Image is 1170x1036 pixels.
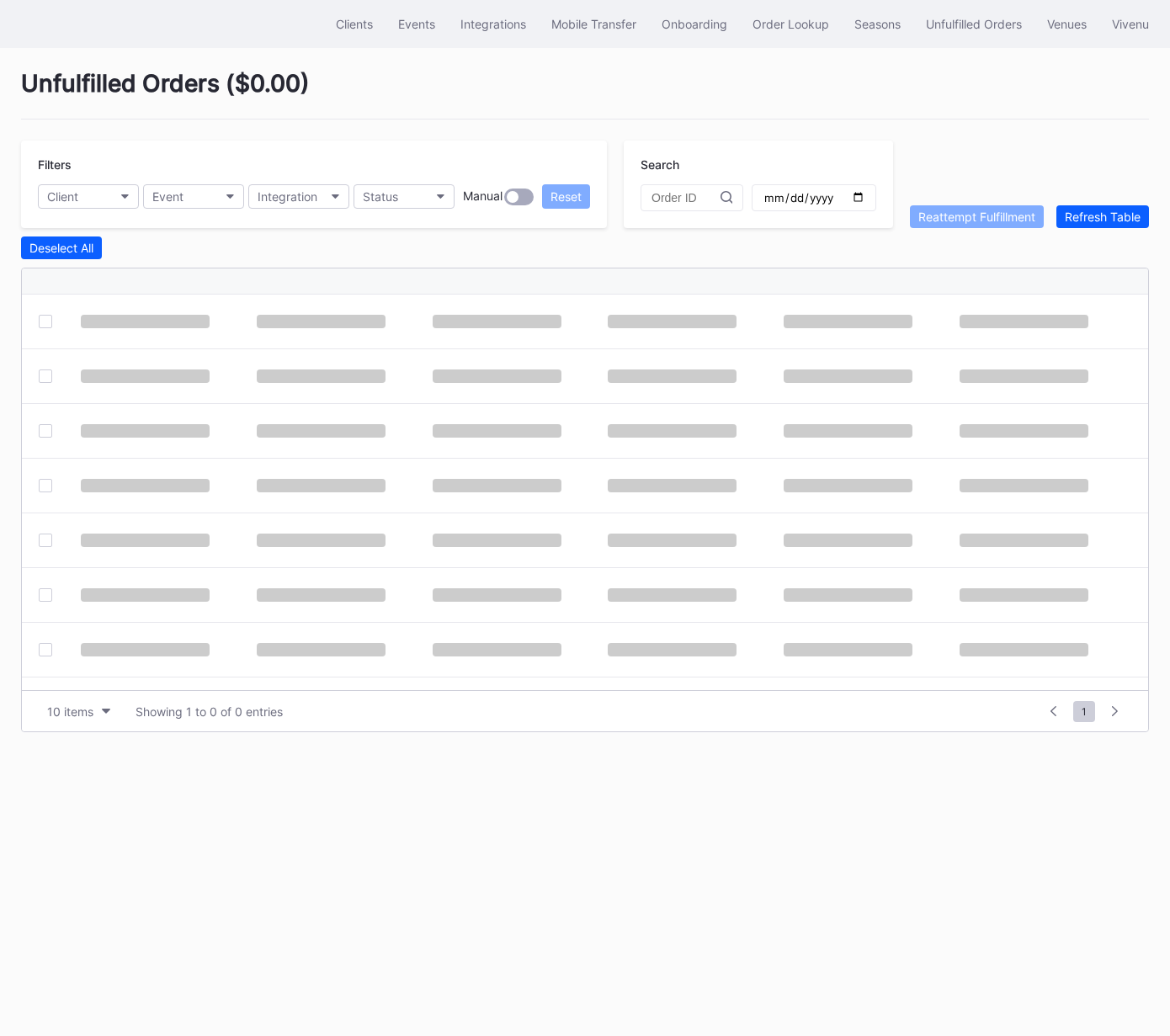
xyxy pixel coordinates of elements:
div: Reattempt Fulfillment [918,210,1035,224]
button: Seasons [842,8,913,40]
div: Onboarding [662,17,727,31]
div: Events [398,17,435,31]
button: Reattempt Fulfillment [910,205,1044,228]
div: Unfulfilled Orders ( $0.00 ) [21,69,1149,120]
div: Event [152,189,183,204]
div: Integrations [460,17,526,31]
div: Unfulfilled Orders [926,17,1022,31]
button: Event [143,184,244,209]
button: Mobile Transfer [539,8,649,40]
button: 10 items [39,700,119,723]
div: Refresh Table [1065,210,1141,224]
button: Vivenu [1099,8,1162,40]
div: Manual [463,189,503,205]
div: Status [363,189,398,204]
button: Reset [542,184,590,209]
button: Venues [1034,8,1099,40]
div: Mobile Transfer [551,17,636,31]
div: Reset [550,189,582,204]
button: Integrations [448,8,539,40]
span: 1 [1073,701,1095,722]
button: Client [38,184,139,209]
div: Vivenu [1112,17,1149,31]
div: Venues [1047,17,1087,31]
button: Refresh Table [1056,205,1149,228]
div: Deselect All [29,241,93,255]
div: Showing 1 to 0 of 0 entries [136,704,283,719]
button: Integration [248,184,349,209]
button: Clients [323,8,386,40]
div: Integration [258,189,317,204]
button: Deselect All [21,236,102,259]
div: 10 items [47,704,93,719]
div: Filters [38,157,590,172]
button: Unfulfilled Orders [913,8,1034,40]
div: Seasons [854,17,901,31]
input: Order ID [651,191,721,205]
div: Client [47,189,78,204]
button: Events [386,8,448,40]
button: Status [354,184,455,209]
button: Order Lookup [740,8,842,40]
button: Onboarding [649,8,740,40]
div: Order Lookup [753,17,829,31]
div: Search [641,157,876,172]
div: Clients [336,17,373,31]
